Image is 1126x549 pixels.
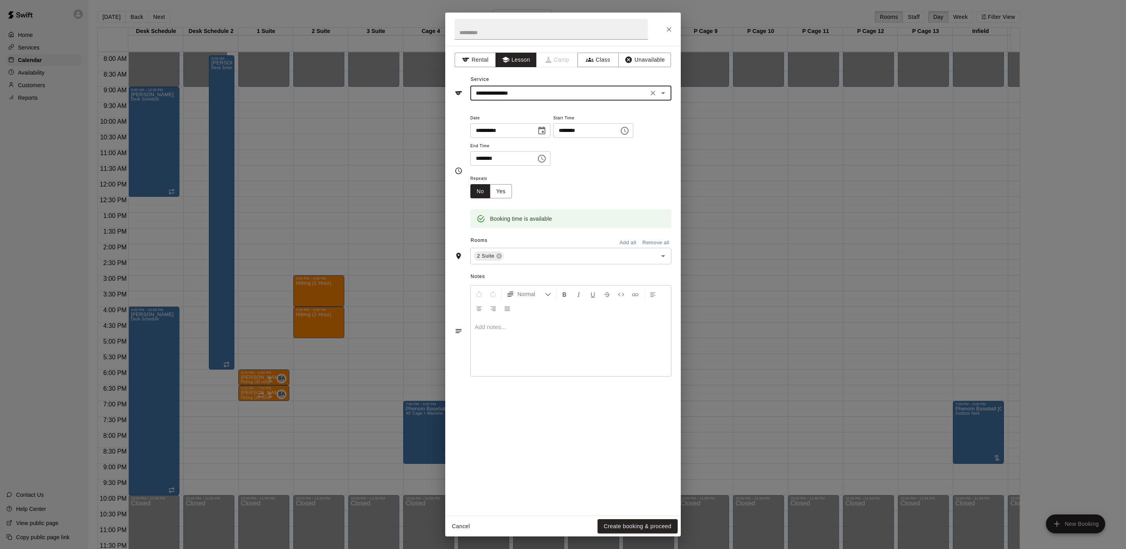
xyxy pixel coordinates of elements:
[629,287,642,301] button: Insert Link
[501,301,514,315] button: Justify Align
[490,184,512,199] button: Yes
[455,167,462,175] svg: Timing
[558,287,571,301] button: Format Bold
[470,184,490,199] button: No
[503,287,554,301] button: Formatting Options
[470,174,518,184] span: Repeats
[640,237,671,249] button: Remove all
[455,327,462,335] svg: Notes
[537,53,578,67] span: Camps can only be created in the Services page
[615,237,640,249] button: Add all
[486,287,500,301] button: Redo
[572,287,585,301] button: Format Italics
[455,53,496,67] button: Rental
[495,53,537,67] button: Lesson
[662,22,676,37] button: Close
[614,287,628,301] button: Insert Code
[534,123,550,139] button: Choose date, selected date is Oct 3, 2025
[455,252,462,260] svg: Rooms
[472,287,486,301] button: Undo
[486,301,500,315] button: Right Align
[617,123,632,139] button: Choose time, selected time is 5:00 PM
[471,77,489,82] span: Service
[600,287,614,301] button: Format Strikethrough
[474,251,504,261] div: 2 Suite
[658,88,669,99] button: Open
[598,519,678,534] button: Create booking & proceed
[470,184,512,199] div: outlined button group
[474,252,497,260] span: 2 Suite
[658,251,669,262] button: Open
[471,238,488,243] span: Rooms
[455,89,462,97] svg: Service
[470,113,550,124] span: Date
[534,151,550,167] button: Choose time, selected time is 6:00 PM
[471,271,671,283] span: Notes
[646,287,660,301] button: Left Align
[472,301,486,315] button: Center Align
[647,88,658,99] button: Clear
[553,113,633,124] span: Start Time
[586,287,600,301] button: Format Underline
[517,290,545,298] span: Normal
[490,212,552,226] div: Booking time is available
[578,53,619,67] button: Class
[448,519,473,534] button: Cancel
[470,141,550,152] span: End Time
[618,53,671,67] button: Unavailable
